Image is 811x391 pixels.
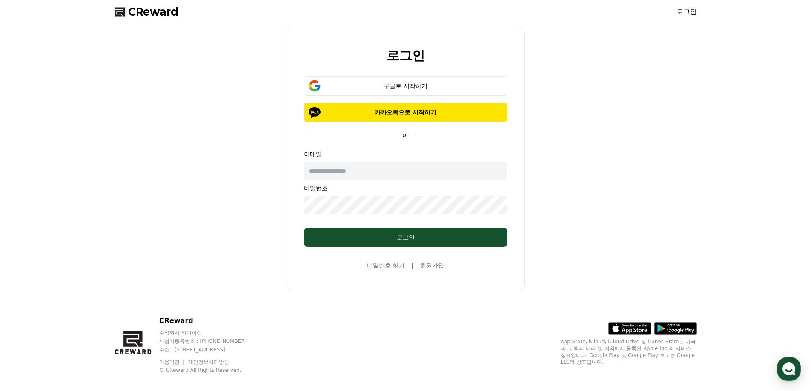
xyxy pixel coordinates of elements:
[676,7,697,17] a: 로그인
[188,359,229,365] a: 개인정보처리방침
[420,261,444,270] a: 회원가입
[304,228,507,247] button: 로그인
[321,233,490,242] div: 로그인
[115,5,178,19] a: CReward
[304,150,507,158] p: 이메일
[316,108,495,117] p: 카카오톡으로 시작하기
[159,367,263,374] p: © CReward All Rights Reserved.
[128,5,178,19] span: CReward
[27,283,32,289] span: 홈
[397,131,413,139] p: or
[159,329,263,336] p: 주식회사 와이피랩
[159,316,263,326] p: CReward
[159,338,263,345] p: 사업자등록번호 : [PHONE_NUMBER]
[78,283,88,290] span: 대화
[304,76,507,96] button: 구글로 시작하기
[132,283,142,289] span: 설정
[304,184,507,192] p: 비밀번호
[159,346,263,353] p: 주소 : [STREET_ADDRESS]
[316,82,495,90] div: 구글로 시작하기
[56,270,110,291] a: 대화
[387,49,425,63] h2: 로그인
[367,261,404,270] a: 비밀번호 찾기
[561,338,697,365] p: App Store, iCloud, iCloud Drive 및 iTunes Store는 미국과 그 밖의 나라 및 지역에서 등록된 Apple Inc.의 서비스 상표입니다. Goo...
[3,270,56,291] a: 홈
[411,260,413,271] span: |
[159,359,186,365] a: 이용약관
[110,270,163,291] a: 설정
[304,103,507,122] button: 카카오톡으로 시작하기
